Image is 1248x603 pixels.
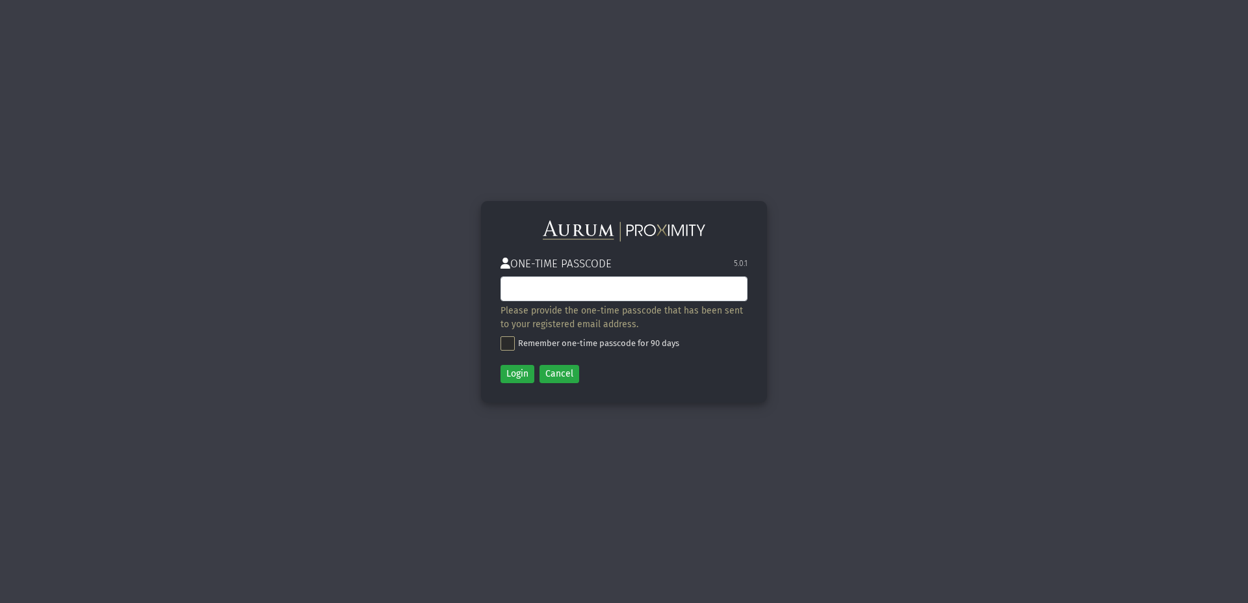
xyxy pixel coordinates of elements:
[515,338,679,348] span: Remember one-time passcode for 90 days
[500,365,534,383] button: Login
[500,258,612,271] h3: ONE-TIME PASSCODE
[500,304,747,331] div: Please provide the one-time passcode that has been sent to your registered email address.
[734,258,747,276] div: 5.0.1
[539,365,579,383] button: Cancel
[543,221,705,242] img: Aurum-Proximity%20white.svg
